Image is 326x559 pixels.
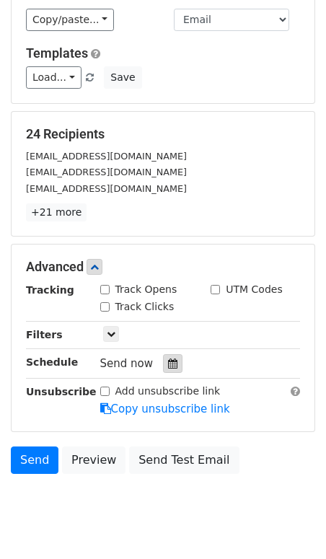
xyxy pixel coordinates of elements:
a: Send Test Email [129,446,239,474]
label: Track Clicks [115,299,175,314]
small: [EMAIL_ADDRESS][DOMAIN_NAME] [26,167,187,177]
button: Save [104,66,141,89]
label: Track Opens [115,282,177,297]
label: Add unsubscribe link [115,384,221,399]
a: Templates [26,45,88,61]
small: [EMAIL_ADDRESS][DOMAIN_NAME] [26,183,187,194]
strong: Filters [26,329,63,340]
strong: Tracking [26,284,74,296]
a: Send [11,446,58,474]
label: UTM Codes [226,282,282,297]
a: Copy unsubscribe link [100,402,230,415]
h5: Advanced [26,259,300,275]
a: Copy/paste... [26,9,114,31]
iframe: Chat Widget [254,490,326,559]
span: Send now [100,357,154,370]
strong: Schedule [26,356,78,368]
a: +21 more [26,203,87,221]
h5: 24 Recipients [26,126,300,142]
strong: Unsubscribe [26,386,97,397]
small: [EMAIL_ADDRESS][DOMAIN_NAME] [26,151,187,162]
a: Preview [62,446,125,474]
a: Load... [26,66,81,89]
